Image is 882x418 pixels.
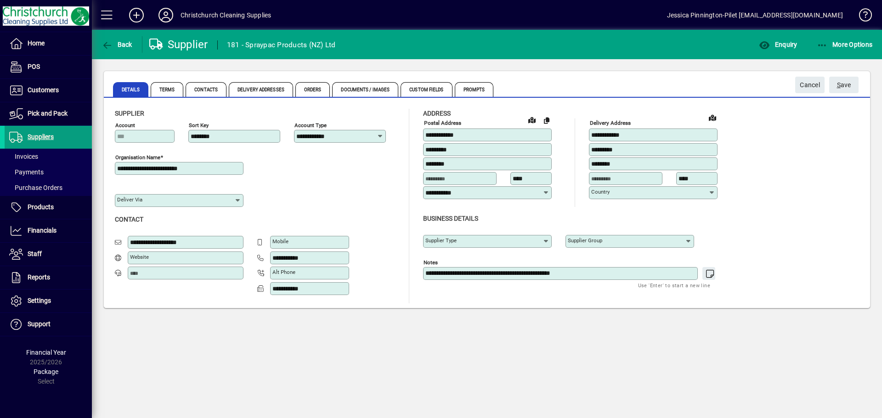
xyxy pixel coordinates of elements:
span: Reports [28,273,50,281]
mat-label: Organisation name [115,154,160,161]
span: Terms [151,82,184,97]
div: Jessica Pinnington-Pilet [EMAIL_ADDRESS][DOMAIN_NAME] [667,8,843,22]
button: Add [122,7,151,23]
a: Customers [5,79,92,102]
a: View on map [525,112,539,127]
a: Financials [5,219,92,242]
span: Suppliers [28,133,54,140]
span: Contact [115,216,143,223]
a: Products [5,196,92,219]
span: Products [28,203,54,211]
span: Custom Fields [401,82,452,97]
span: Payments [9,168,44,176]
app-page-header-button: Back [92,36,142,53]
mat-label: Alt Phone [272,269,295,275]
span: Purchase Orders [9,184,62,191]
mat-label: Supplier type [425,237,457,244]
span: Business details [423,215,478,222]
span: POS [28,63,40,70]
span: Customers [28,86,59,94]
span: Prompts [455,82,494,97]
a: Invoices [5,149,92,164]
span: More Options [817,41,873,48]
mat-label: Deliver via [117,196,142,203]
span: Package [34,368,58,375]
a: POS [5,56,92,78]
div: Christchurch Cleaning Supplies [181,8,271,22]
a: Reports [5,266,92,289]
mat-label: Account [115,122,135,128]
span: Delivery Addresses [229,82,293,97]
span: Invoices [9,153,38,160]
button: Profile [151,7,181,23]
span: Details [113,82,148,97]
a: Staff [5,243,92,266]
span: Documents / Images [332,82,398,97]
mat-label: Mobile [272,238,288,245]
a: Purchase Orders [5,180,92,195]
span: Financials [28,227,57,234]
span: Pick and Pack [28,110,68,117]
a: Payments [5,164,92,180]
mat-label: Country [591,189,610,195]
a: Knowledge Base [852,2,871,32]
mat-hint: Use 'Enter' to start a new line [638,280,710,290]
span: Enquiry [759,41,797,48]
button: More Options [814,36,875,53]
button: Enquiry [757,36,799,53]
mat-label: Supplier group [568,237,602,244]
span: Supplier [115,110,144,117]
a: Support [5,313,92,336]
span: Back [102,41,132,48]
span: Financial Year [26,349,66,356]
a: Settings [5,290,92,312]
span: ave [837,78,851,93]
button: Save [829,77,859,93]
a: View on map [705,110,720,125]
a: Home [5,32,92,55]
button: Cancel [795,77,825,93]
span: Home [28,39,45,47]
span: Contacts [186,82,226,97]
span: Address [423,110,451,117]
button: Back [99,36,135,53]
a: Pick and Pack [5,102,92,125]
button: Copy to Delivery address [539,113,554,128]
mat-label: Account Type [294,122,327,128]
span: Staff [28,250,42,257]
mat-label: Notes [424,259,438,265]
mat-label: Sort key [189,122,209,128]
mat-label: Website [130,254,149,260]
span: S [837,81,841,89]
div: Supplier [149,37,208,52]
div: 181 - Spraypac Products (NZ) Ltd [227,38,336,52]
span: Cancel [800,78,820,93]
span: Support [28,320,51,328]
span: Orders [295,82,330,97]
span: Settings [28,297,51,304]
